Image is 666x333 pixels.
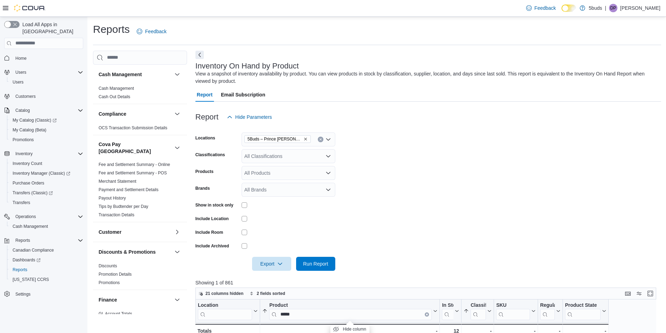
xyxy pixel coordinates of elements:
button: ProductClear input [262,302,437,320]
button: Inventory [1,149,86,159]
button: Home [1,53,86,63]
a: Canadian Compliance [10,246,57,254]
span: Dashboards [10,256,83,264]
button: Product State [565,302,606,320]
button: Users [7,77,86,87]
div: Product [269,302,432,320]
button: Regular Price [540,302,560,320]
span: Inventory [15,151,33,157]
span: 21 columns hidden [206,291,244,296]
span: Transfers [13,200,30,205]
button: Promotions [7,135,86,145]
span: Inventory Manager (Classic) [10,169,83,178]
span: Inventory [13,150,83,158]
span: Purchase Orders [10,179,83,187]
a: Purchase Orders [10,179,47,187]
a: Reports [10,266,30,274]
a: Dashboards [10,256,43,264]
h3: Cash Management [99,71,142,78]
div: Cova Pay [GEOGRAPHIC_DATA] [93,160,187,222]
button: Cash Management [173,70,181,79]
button: Cash Management [99,71,172,78]
a: Fee and Settlement Summary - POS [99,171,167,175]
div: Dustin Pilon [609,4,617,12]
div: Product [269,302,432,309]
h3: Discounts & Promotions [99,248,156,255]
button: Clear input [425,312,429,316]
div: Compliance [93,124,187,135]
span: Export [256,257,287,271]
span: 5Buds – Prince [PERSON_NAME] [248,136,302,143]
button: Remove 5Buds – Prince Albert from selection in this group [303,137,308,141]
div: Regular Price [540,302,555,309]
button: Location [198,302,258,320]
span: Purchase Orders [13,180,44,186]
h3: Inventory On Hand by Product [195,62,299,70]
button: Cova Pay [GEOGRAPHIC_DATA] [173,144,181,152]
a: My Catalog (Classic) [10,116,59,124]
button: Users [1,67,86,77]
div: Classification [471,302,486,309]
span: Merchant Statement [99,179,136,184]
label: Locations [195,135,215,141]
div: Discounts & Promotions [93,262,187,290]
span: Home [15,56,27,61]
span: Cash Management [10,222,83,231]
a: Feedback [134,24,169,38]
span: Payment and Settlement Details [99,187,158,193]
button: Keyboard shortcuts [624,289,632,298]
span: Transfers (Classic) [13,190,53,196]
span: Cash Management [13,224,48,229]
span: Users [13,68,83,77]
img: Cova [14,5,45,12]
label: Brands [195,186,210,191]
span: Promotions [99,280,120,285]
a: Cash Management [99,86,134,91]
button: Compliance [173,110,181,118]
button: Inventory Count [7,159,86,168]
span: Customers [15,94,36,99]
label: Products [195,169,214,174]
button: Reports [13,236,33,245]
span: Transfers [10,198,83,207]
div: View a snapshot of inventory availability by product. You can view products in stock by classific... [195,70,658,85]
button: Users [13,68,29,77]
label: Include Archived [195,243,229,249]
label: Include Room [195,230,223,235]
a: Payment and Settlement Details [99,187,158,192]
button: Compliance [99,110,172,117]
button: Open list of options [325,187,331,193]
button: Clear input [318,137,323,142]
a: Inventory Count [10,159,45,168]
span: Home [13,54,83,63]
span: Operations [15,214,36,219]
div: In Stock Qty [442,302,453,309]
button: Canadian Compliance [7,245,86,255]
a: GL Account Totals [99,311,132,316]
span: Users [15,70,26,75]
span: Inventory Count [10,159,83,168]
span: Inventory Manager (Classic) [13,171,70,176]
label: Show in stock only [195,202,234,208]
button: 2 fields sorted [247,289,288,298]
p: [PERSON_NAME] [620,4,660,12]
button: Display options [635,289,643,298]
span: Cash Out Details [99,94,130,100]
a: Payout History [99,196,126,201]
div: Classification [471,302,486,320]
a: Settings [13,290,33,298]
a: Inventory Manager (Classic) [10,169,73,178]
a: Promotions [99,280,120,285]
span: My Catalog (Beta) [13,127,46,133]
a: OCS Transaction Submission Details [99,125,167,130]
button: Open list of options [325,137,331,142]
div: In Stock Qty [442,302,453,320]
a: Transfers [10,198,33,207]
p: 5buds [589,4,602,12]
button: Customers [1,91,86,101]
span: Dashboards [13,257,41,263]
button: Settings [1,289,86,299]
